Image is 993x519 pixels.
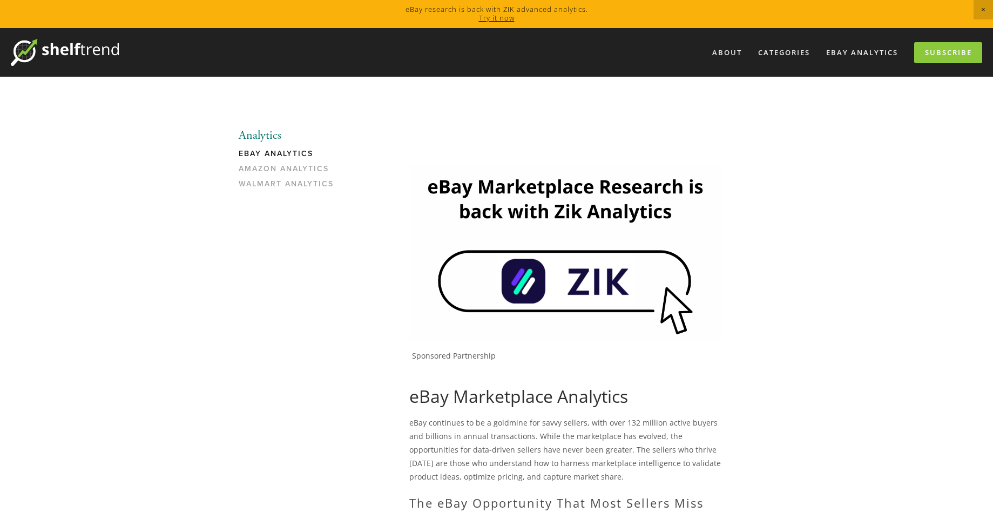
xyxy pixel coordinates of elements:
a: Subscribe [914,42,982,63]
img: Zik Analytics Sponsored Ad [409,165,721,341]
a: eBay Analytics [239,149,342,164]
h1: eBay Marketplace Analytics [409,386,721,407]
li: Analytics [239,129,342,143]
div: Categories [751,44,817,62]
p: Sponsored Partnership [412,351,721,361]
a: About [705,44,749,62]
a: Amazon Analytics [239,164,342,179]
a: Walmart Analytics [239,179,342,194]
p: eBay continues to be a goldmine for savvy sellers, with over 132 million active buyers and billio... [409,416,721,484]
a: Try it now [479,13,515,23]
h2: The eBay Opportunity That Most Sellers Miss [409,496,721,510]
a: eBay Analytics [819,44,905,62]
img: ShelfTrend [11,39,119,66]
